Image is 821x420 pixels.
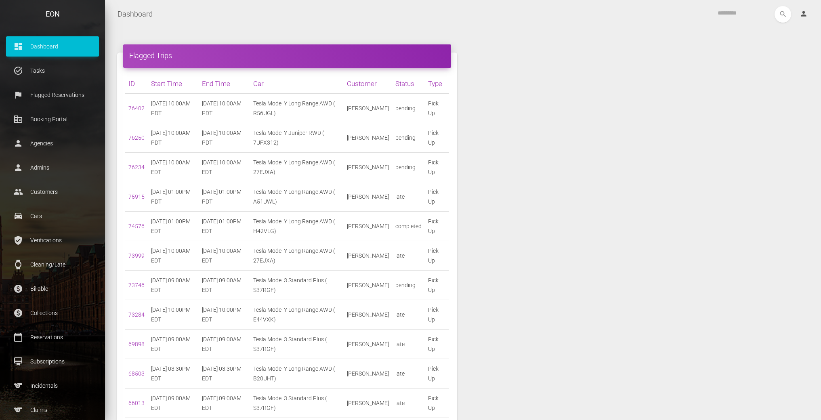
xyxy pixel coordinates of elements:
[6,303,99,323] a: paid Collections
[6,376,99,396] a: sports Incidentals
[344,241,392,271] td: [PERSON_NAME]
[128,282,145,288] a: 73746
[250,300,344,330] td: Tesla Model Y Long Range AWD ( E44VXK)
[6,36,99,57] a: dashboard Dashboard
[344,74,392,94] th: Customer
[199,74,250,94] th: End Time
[344,300,392,330] td: [PERSON_NAME]
[425,74,449,94] th: Type
[199,153,250,182] td: [DATE] 10:00AM EDT
[250,182,344,212] td: Tesla Model Y Long Range AWD ( A51UWL)
[128,341,145,347] a: 69898
[6,133,99,153] a: person Agencies
[425,94,449,123] td: Pick Up
[392,388,425,418] td: late
[118,4,153,24] a: Dashboard
[128,193,145,200] a: 75915
[392,94,425,123] td: pending
[128,164,145,170] a: 76234
[250,359,344,388] td: Tesla Model Y Long Range AWD ( B20UHT)
[148,388,199,418] td: [DATE] 09:00AM EDT
[6,230,99,250] a: verified_user Verifications
[6,327,99,347] a: calendar_today Reservations
[425,241,449,271] td: Pick Up
[344,182,392,212] td: [PERSON_NAME]
[199,123,250,153] td: [DATE] 10:00AM PDT
[128,400,145,406] a: 66013
[250,271,344,300] td: Tesla Model 3 Standard Plus ( S37RGF)
[148,153,199,182] td: [DATE] 10:00AM EDT
[392,300,425,330] td: late
[392,123,425,153] td: pending
[148,359,199,388] td: [DATE] 03:30PM EDT
[199,182,250,212] td: [DATE] 01:00PM PDT
[250,153,344,182] td: Tesla Model Y Long Range AWD ( 27EJXA)
[6,182,99,202] a: people Customers
[6,254,99,275] a: watch Cleaning/Late
[6,157,99,178] a: person Admins
[6,61,99,81] a: task_alt Tasks
[199,388,250,418] td: [DATE] 09:00AM EDT
[392,359,425,388] td: late
[12,210,93,222] p: Cars
[775,6,791,23] i: search
[12,162,93,174] p: Admins
[199,330,250,359] td: [DATE] 09:00AM EDT
[199,300,250,330] td: [DATE] 10:00PM EDT
[148,212,199,241] td: [DATE] 01:00PM EDT
[12,258,93,271] p: Cleaning/Late
[128,105,145,111] a: 76402
[392,153,425,182] td: pending
[148,330,199,359] td: [DATE] 09:00AM EDT
[250,74,344,94] th: Car
[800,10,808,18] i: person
[6,351,99,372] a: card_membership Subscriptions
[128,252,145,259] a: 73999
[425,388,449,418] td: Pick Up
[425,271,449,300] td: Pick Up
[425,212,449,241] td: Pick Up
[250,94,344,123] td: Tesla Model Y Long Range AWD ( R56UGL)
[199,94,250,123] td: [DATE] 10:00AM PDT
[12,186,93,198] p: Customers
[199,271,250,300] td: [DATE] 09:00AM EDT
[148,123,199,153] td: [DATE] 10:00AM PDT
[6,400,99,420] a: sports Claims
[250,212,344,241] td: Tesla Model Y Long Range AWD ( H42VLG)
[344,123,392,153] td: [PERSON_NAME]
[199,241,250,271] td: [DATE] 10:00AM EDT
[250,388,344,418] td: Tesla Model 3 Standard Plus ( S37RGF)
[128,311,145,318] a: 73284
[425,330,449,359] td: Pick Up
[425,123,449,153] td: Pick Up
[425,153,449,182] td: Pick Up
[12,380,93,392] p: Incidentals
[125,74,148,94] th: ID
[392,182,425,212] td: late
[6,279,99,299] a: paid Billable
[148,182,199,212] td: [DATE] 01:00PM PDT
[128,370,145,377] a: 68503
[12,65,93,77] p: Tasks
[148,94,199,123] td: [DATE] 10:00AM PDT
[6,109,99,129] a: corporate_fare Booking Portal
[12,355,93,367] p: Subscriptions
[12,137,93,149] p: Agencies
[12,283,93,295] p: Billable
[344,153,392,182] td: [PERSON_NAME]
[148,300,199,330] td: [DATE] 10:00PM EDT
[392,212,425,241] td: completed
[250,330,344,359] td: Tesla Model 3 Standard Plus ( S37RGF)
[148,271,199,300] td: [DATE] 09:00AM EDT
[794,6,815,22] a: person
[425,359,449,388] td: Pick Up
[344,359,392,388] td: [PERSON_NAME]
[392,241,425,271] td: late
[6,85,99,105] a: flag Flagged Reservations
[344,388,392,418] td: [PERSON_NAME]
[344,94,392,123] td: [PERSON_NAME]
[12,40,93,52] p: Dashboard
[425,182,449,212] td: Pick Up
[12,404,93,416] p: Claims
[12,234,93,246] p: Verifications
